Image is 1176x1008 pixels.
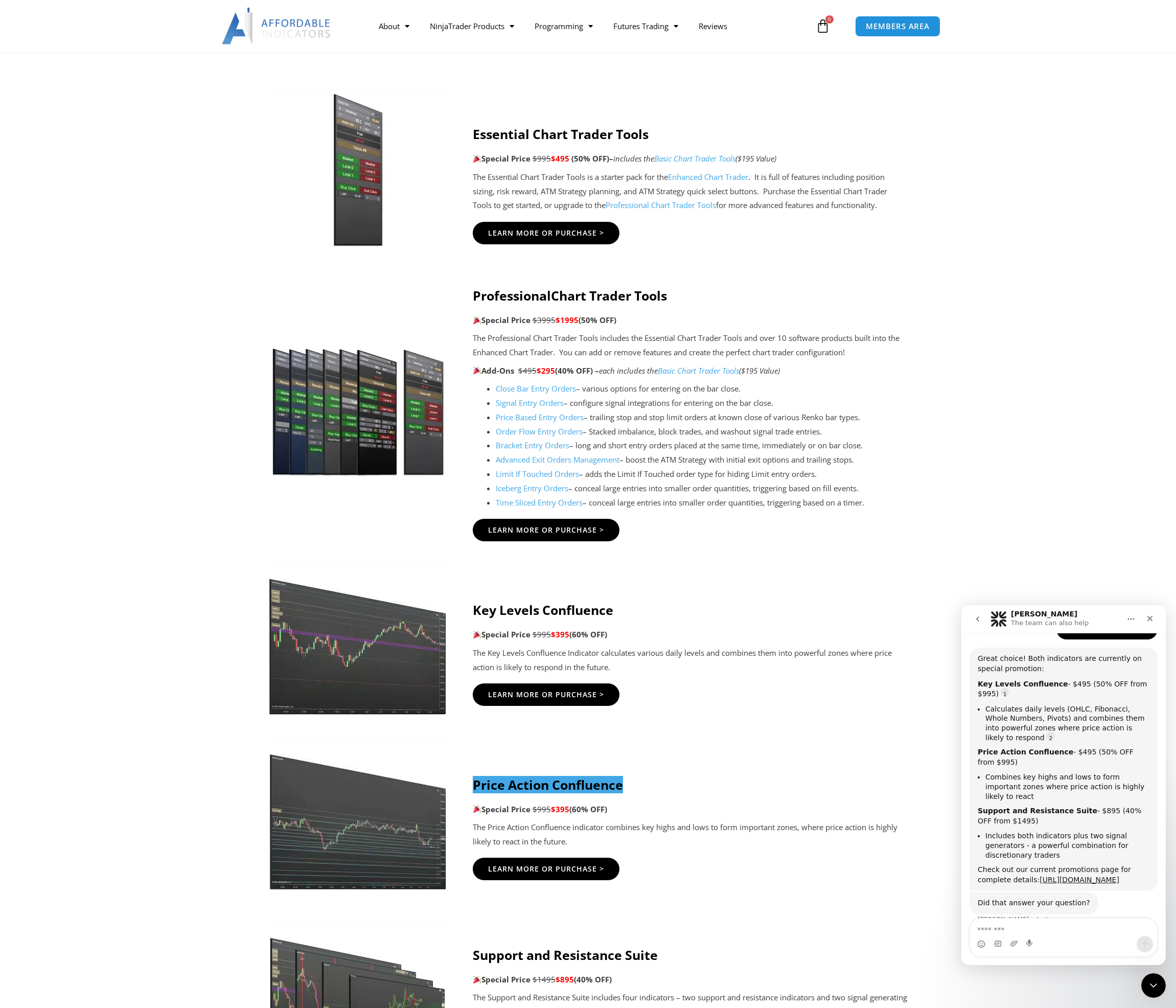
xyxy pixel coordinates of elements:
[222,8,332,44] img: LogoAI | Affordable Indicators – NinjaTrader
[866,22,930,30] span: MEMBERS AREA
[473,683,619,706] a: Learn More Or Purchase >
[473,776,623,793] strong: Price Action Confluence
[473,820,908,849] p: The Price Action Confluence indicator combines key highs and lows to form important zones, where ...
[368,14,813,38] nav: Menu
[533,804,551,814] span: $995
[825,15,834,24] span: 0
[473,974,531,984] strong: Special Price
[496,439,908,453] li: – long and short entry orders placed at the same time, immediately or on bar close.
[496,410,908,425] li: – trailing stop and stop limit orders at known close of various Renko bar types.
[368,14,420,38] a: About
[496,382,908,396] li: – various options for entering on the bar close.
[551,153,569,164] span: $495
[473,519,619,541] a: Learn More Or Purchase >
[551,629,569,639] span: $395
[668,172,748,182] a: Enhanced Chart Trader
[269,93,447,246] img: Essential-Chart-Trader-Toolsjpg | Affordable Indicators – NinjaTrader
[658,365,739,376] a: Basic Chart Trader Tools
[473,629,531,639] strong: Special Price
[606,200,716,210] a: Professional Chart Trader Tools
[473,316,481,324] img: 🎉
[473,365,514,376] strong: Add-Ons
[855,16,940,37] a: MEMBERS AREA
[473,153,531,164] strong: Special Price
[569,804,607,814] b: (60% OFF)
[961,605,1166,965] iframe: Intercom live chat
[496,383,576,394] a: Close Bar Entry Orders
[488,865,604,873] span: Learn More Or Purchase >
[496,496,908,510] li: – conceal large entries into smaller order quantities, triggering based on a timer.
[473,155,481,163] img: 🎉
[603,14,688,38] a: Futures Trading
[473,858,619,880] a: Learn More Or Purchase >
[473,125,649,143] strong: Essential Chart Trader Tools
[496,483,568,493] a: Iceberg Entry Orders
[496,396,908,410] li: – configure signal integrations for entering on the bar close.
[473,170,908,213] p: The Essential Chart Trader Tools is a starter pack for the . It is full of features including pos...
[473,805,481,813] img: 🎉
[496,425,908,439] li: – Stacked imbalance, block trades, and washout signal trade entries.
[551,287,667,304] strong: Chart Trader Tools
[496,467,908,482] li: – adds the Limit If Touched order type for hiding Limit entry orders.
[473,331,908,360] p: The Professional Chart Trader Tools includes the Essential Chart Trader Tools and over 10 softwar...
[473,315,531,325] strong: Special Price
[420,14,524,38] a: NinjaTrader Products
[473,288,908,303] h4: Professional
[599,365,780,376] i: each includes the ($195 Value)
[473,946,658,964] strong: Support and Resistance Suite
[654,153,735,164] a: Basic Chart Trader Tools
[269,562,447,715] img: Key-Levels-1jpg | Affordable Indicators – NinjaTrader
[496,482,908,496] li: – conceal large entries into smaller order quantities, triggering based on fill events.
[496,453,908,467] li: – boost the ATM Strategy with initial exit options and trailing stops.
[496,497,583,508] a: Time Sliced Entry Orders
[518,365,537,376] span: $495
[556,315,579,325] span: $1995
[609,153,613,164] span: –
[569,629,607,639] b: (60% OFF)
[524,14,603,38] a: Programming
[496,398,564,408] a: Signal Entry Orders
[556,974,574,984] span: $895
[488,230,604,237] span: Learn More Or Purchase >
[533,315,556,325] span: $3995
[473,631,481,638] img: 🎉
[537,365,555,376] span: $295
[473,804,531,814] strong: Special Price
[800,11,845,41] a: 0
[473,646,908,675] p: The Key Levels Confluence Indicator calculates various daily levels and combines them into powerf...
[533,153,551,164] span: $995
[269,736,447,889] img: Price-Action-Confluence-2jpg | Affordable Indicators – NinjaTrader
[579,315,616,325] b: (50% OFF)
[488,526,604,534] span: Learn More Or Purchase >
[555,365,599,376] b: (40% OFF) –
[488,691,604,698] span: Learn More Or Purchase >
[496,426,583,437] a: Order Flow Entry Orders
